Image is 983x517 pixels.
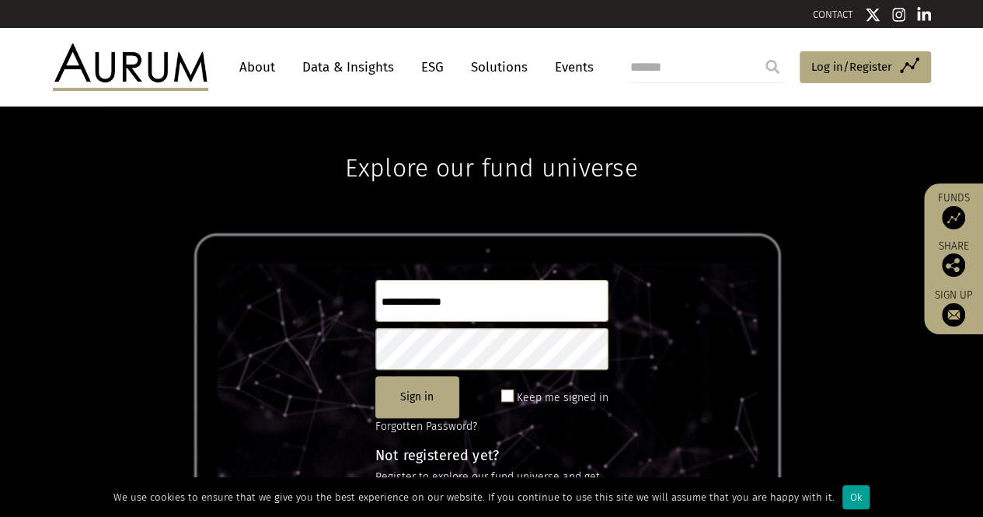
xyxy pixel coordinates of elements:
div: Share [932,241,975,277]
a: Solutions [463,53,535,82]
input: Submit [757,51,788,82]
h4: Not registered yet? [375,449,608,463]
img: Twitter icon [865,7,880,23]
span: Log in/Register [811,58,892,76]
a: Forgotten Password? [375,420,477,433]
button: Sign in [375,376,459,418]
a: ESG [413,53,451,82]
a: Data & Insights [295,53,402,82]
p: Register to explore our fund universe and get access to: [375,469,608,504]
a: Funds [932,191,975,229]
a: Log in/Register [800,51,931,84]
img: Aurum [53,44,208,90]
img: Linkedin icon [917,7,931,23]
img: Sign up to our newsletter [942,303,965,327]
label: Keep me signed in [517,389,608,407]
img: Share this post [942,253,965,277]
a: CONTACT [813,9,853,20]
img: Instagram icon [892,7,906,23]
a: Sign up [932,288,975,327]
a: About [232,53,283,82]
div: Ok [842,485,870,509]
img: Access Funds [942,206,965,229]
h1: Explore our fund universe [345,107,637,183]
a: Events [547,53,594,82]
